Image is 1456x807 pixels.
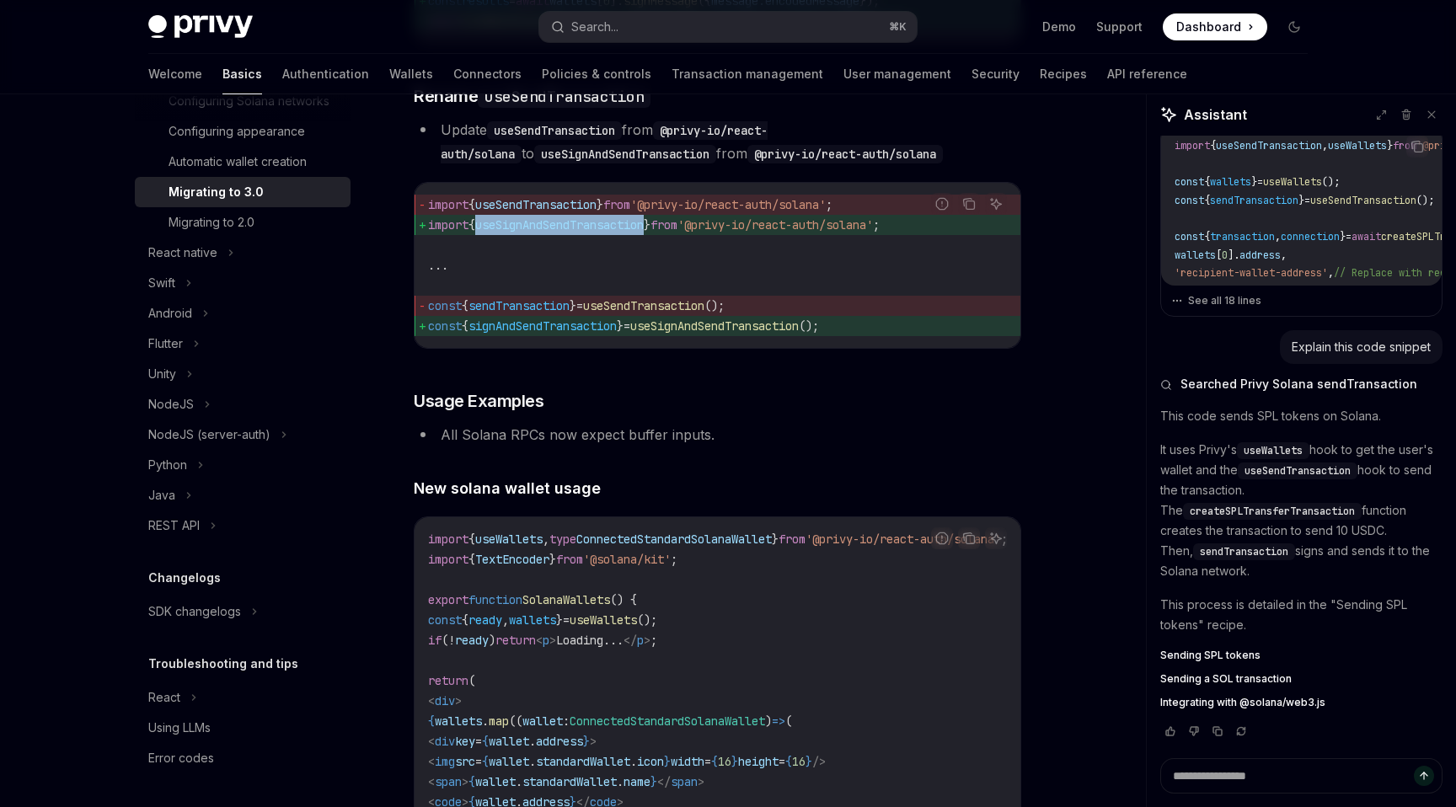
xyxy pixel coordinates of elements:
span: useWallets [1263,175,1322,189]
span: (); [704,298,725,313]
div: NodeJS [148,394,194,414]
span: Loading... [556,633,624,648]
span: 'recipient-wallet-address' [1175,266,1328,280]
span: export [428,592,468,607]
span: ; [826,197,832,212]
span: } [772,532,779,547]
a: Configuring appearance [135,116,351,147]
li: Update from to from [414,118,1021,165]
span: { [462,318,468,334]
span: address [1239,249,1281,262]
div: Android [148,303,192,323]
a: API reference [1107,54,1187,94]
span: } [597,197,603,212]
span: = [475,734,482,749]
span: wallets [1210,175,1251,189]
span: } [1298,194,1304,207]
span: } [644,217,650,232]
div: REST API [148,516,200,536]
a: Recipes [1040,54,1087,94]
a: Automatic wallet creation [135,147,351,177]
span: Assistant [1184,104,1247,125]
button: Toggle dark mode [1281,13,1308,40]
span: = [576,298,583,313]
div: Swift [148,273,175,293]
span: function [468,592,522,607]
span: import [428,532,468,547]
span: = [1257,175,1263,189]
p: This process is detailed in the "Sending SPL tokens" recipe. [1160,595,1443,635]
span: > [644,633,650,648]
span: ) [765,713,772,729]
button: See all 18 lines [1171,289,1432,313]
span: = [624,318,630,334]
span: < [536,633,543,648]
span: (); [1416,194,1434,207]
button: Searched Privy Solana sendTransaction [1160,376,1443,393]
span: useSignAndSendTransaction [475,217,644,232]
span: from [650,217,677,232]
span: < [428,734,435,749]
span: const [428,318,462,334]
a: Using LLMs [135,713,351,743]
span: p [543,633,549,648]
span: transaction [1210,230,1275,243]
span: ! [448,633,455,648]
span: ready [455,633,489,648]
a: Sending a SOL transaction [1160,672,1443,686]
span: </ [624,633,637,648]
span: = [1304,194,1310,207]
span: . [482,713,489,729]
span: from [556,552,583,567]
span: (); [799,318,819,334]
span: const [1175,175,1204,189]
span: wallets [509,612,556,628]
span: > [455,693,462,708]
div: Migrating to 3.0 [169,182,264,202]
span: ⌘ K [889,20,907,34]
span: { [1210,139,1216,152]
a: Dashboard [1163,13,1267,40]
code: useSignAndSendTransaction [534,145,716,163]
a: Integrating with @solana/web3.js [1160,696,1443,709]
div: Error codes [148,748,214,768]
span: Sending a SOL transaction [1160,672,1292,686]
span: wallet [522,713,563,729]
span: import [428,552,468,567]
span: from [603,197,630,212]
span: useSendTransaction [1245,464,1351,478]
span: ]. [1228,249,1239,262]
span: const [428,612,462,628]
span: Integrating with @solana/web3.js [1160,696,1325,709]
div: React [148,687,180,708]
span: ( [468,673,475,688]
span: wallet [489,734,529,749]
a: Error codes [135,743,351,773]
span: useSendTransaction [1216,139,1322,152]
img: dark logo [148,15,253,39]
span: => [772,713,785,729]
span: } [549,552,556,567]
a: Sending SPL tokens [1160,649,1443,662]
code: useSendTransaction [487,121,622,140]
a: Demo [1042,19,1076,35]
div: Python [148,455,187,475]
span: createSPLTransferTransaction [1190,505,1355,518]
a: Connectors [453,54,522,94]
span: (); [637,612,657,628]
code: useSendTransaction [478,85,650,108]
span: } [617,318,624,334]
p: This code sends SPL tokens on Solana. [1160,406,1443,426]
span: useSignAndSendTransaction [630,318,799,334]
span: New solana wallet usage [414,477,601,500]
span: useWallets [1328,139,1387,152]
span: = [563,612,570,628]
span: > [549,633,556,648]
span: () { [610,592,637,607]
span: useWallets [1244,444,1303,457]
span: { [468,197,475,212]
span: '@solana/kit' [583,552,671,567]
button: Send message [1414,766,1434,786]
span: ; [873,217,880,232]
span: import [1175,139,1210,152]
